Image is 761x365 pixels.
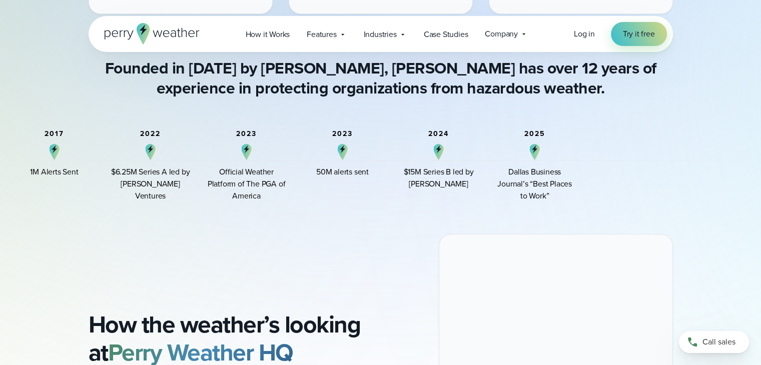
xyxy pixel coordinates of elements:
h4: 2023 [332,130,353,138]
h4: 2017 [45,130,64,138]
div: 50M alerts sent [316,166,369,178]
div: $6.25M Series A led by [PERSON_NAME] Ventures [111,166,191,202]
a: Call sales [679,331,749,353]
h4: 2022 [140,130,161,138]
a: Case Studies [415,24,477,44]
div: 6 of 7 [399,130,479,202]
span: Company [485,28,518,40]
span: Industries [364,28,397,40]
div: $15M Series B led by [PERSON_NAME] [399,166,479,190]
h4: 2024 [428,130,449,138]
h4: 2023 [236,130,257,138]
h4: 2025 [524,130,545,138]
div: Dallas Business Journal’s “Best Places to Work” [495,166,575,202]
div: slideshow [45,130,717,202]
span: Case Studies [424,28,468,40]
a: Try it free [611,22,667,46]
h4: Founded in [DATE] by [PERSON_NAME], [PERSON_NAME] has over 12 years of experience in protecting o... [89,58,673,98]
span: Try it free [623,28,655,40]
a: Log in [574,28,595,40]
span: Call sales [702,336,735,348]
div: 2 of 7 [15,130,95,202]
div: 5 of 7 [303,130,383,202]
a: How it Works [237,24,299,44]
span: Features [307,28,336,40]
div: Official Weather Platform of The PGA of America [207,166,287,202]
div: 3 of 7 [111,130,191,202]
div: 4 of 7 [207,130,287,202]
div: 1M Alerts Sent [30,166,78,178]
span: How it Works [246,28,290,40]
div: 7 of 7 [495,130,575,202]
